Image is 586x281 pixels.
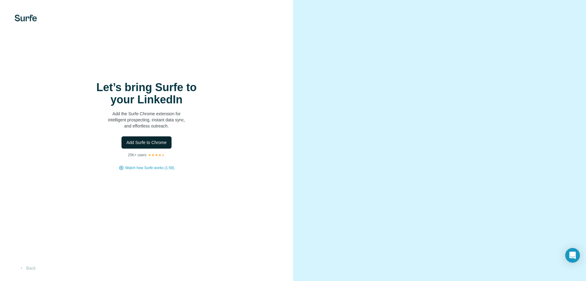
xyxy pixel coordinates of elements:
[126,139,167,146] span: Add Surfe to Chrome
[121,136,172,149] button: Add Surfe to Chrome
[15,263,40,274] button: Back
[128,152,146,158] p: 25K+ users
[15,15,37,21] img: Surfe's logo
[85,81,208,106] h1: Let’s bring Surfe to your LinkedIn
[85,111,208,129] p: Add the Surfe Chrome extension for intelligent prospecting, instant data sync, and effortless out...
[565,248,580,263] div: Open Intercom Messenger
[148,153,165,157] img: Rating Stars
[125,165,174,171] button: Watch how Surfe works (1:58)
